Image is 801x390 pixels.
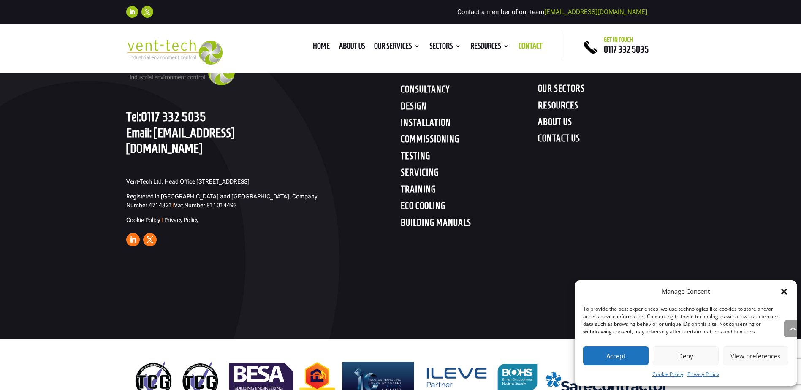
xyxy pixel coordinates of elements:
[126,193,317,209] span: Registered in [GEOGRAPHIC_DATA] and [GEOGRAPHIC_DATA]. Company Number 4714321 Vat Number 811014493
[538,83,675,98] h4: OUR SECTORS
[583,346,649,365] button: Accept
[126,233,140,246] a: Follow on LinkedIn
[401,133,538,149] h4: COMMISSIONING
[374,43,420,52] a: Our Services
[401,184,538,199] h4: TRAINING
[583,305,787,336] div: To provide the best experiences, we use technologies like cookies to store and/or access device i...
[538,116,675,131] h4: ABOUT US
[401,217,538,232] h4: BUILDING MANUALS
[457,8,647,16] span: Contact a member of our team
[544,8,647,16] a: [EMAIL_ADDRESS][DOMAIN_NAME]
[652,369,683,379] a: Cookie Policy
[604,44,649,54] a: 0117 332 5035
[519,43,543,52] a: Contact
[653,346,718,365] button: Deny
[401,84,538,99] h4: CONSULTANCY
[401,167,538,182] h4: SERVICING
[126,125,152,140] span: Email:
[604,36,633,43] span: Get in touch
[339,43,365,52] a: About us
[538,133,675,148] h4: CONTACT US
[401,117,538,132] h4: INSTALLATION
[538,100,675,115] h4: RESOURCES
[401,100,538,116] h4: DESIGN
[172,202,174,209] span: I
[126,125,235,155] a: [EMAIL_ADDRESS][DOMAIN_NAME]
[126,40,223,65] img: 2023-09-27T08_35_16.549ZVENT-TECH---Clear-background
[143,233,157,246] a: Follow on X
[470,43,509,52] a: Resources
[164,217,198,223] a: Privacy Policy
[723,346,788,365] button: View preferences
[126,109,206,124] a: Tel:0117 332 5035
[126,6,138,18] a: Follow on LinkedIn
[126,178,250,185] span: Vent-Tech Ltd. Head Office [STREET_ADDRESS]
[141,6,153,18] a: Follow on X
[401,200,538,215] h4: ECO COOLING
[161,217,163,223] span: I
[429,43,461,52] a: Sectors
[126,109,141,124] span: Tel:
[401,150,538,165] h4: TESTING
[687,369,719,379] a: Privacy Policy
[313,43,330,52] a: Home
[126,217,160,223] a: Cookie Policy
[780,287,788,296] div: Close dialog
[662,287,710,297] div: Manage Consent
